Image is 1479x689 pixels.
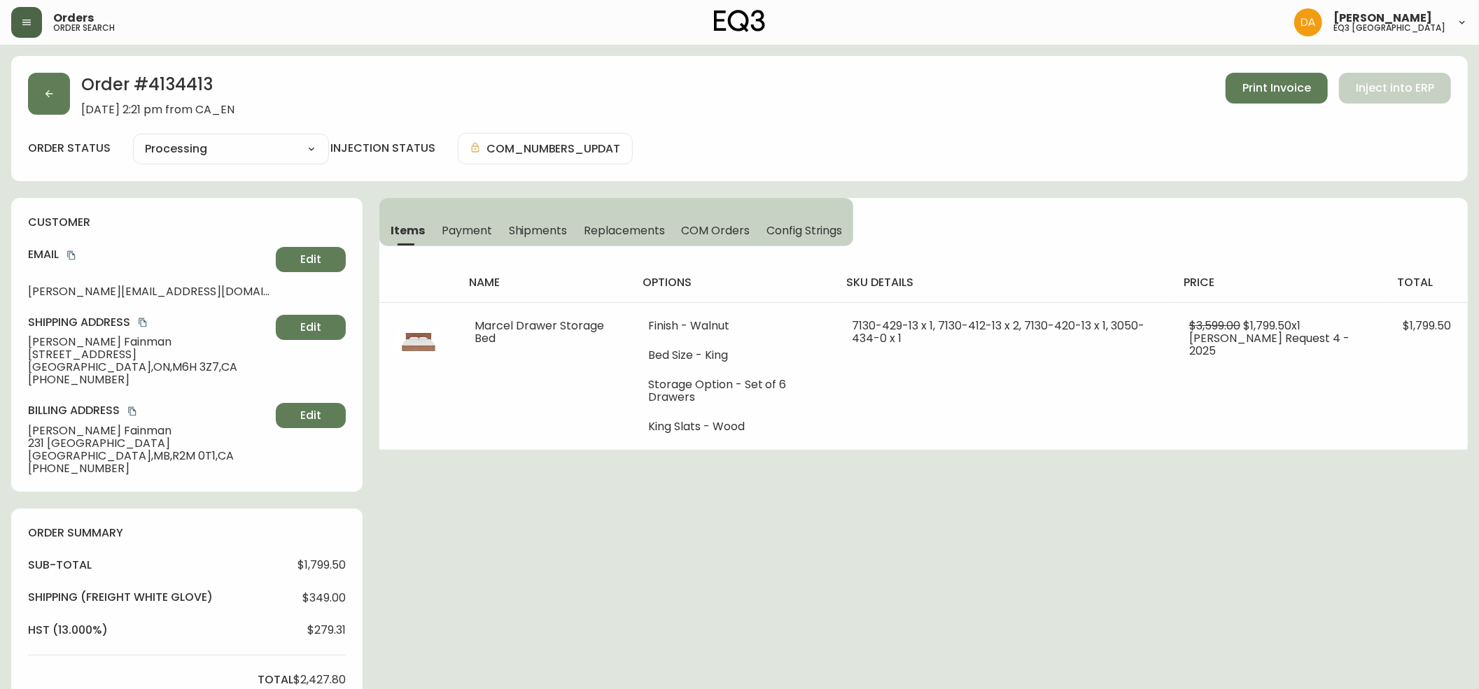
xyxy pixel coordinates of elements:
span: Payment [442,223,492,238]
li: Finish - Walnut [648,320,819,332]
label: order status [28,141,111,156]
h2: Order # 4134413 [81,73,234,104]
span: COM Orders [682,223,750,238]
h4: Email [28,247,270,262]
img: dd1a7e8db21a0ac8adbf82b84ca05374 [1294,8,1322,36]
h4: total [1397,275,1457,290]
span: [PERSON_NAME] Fainman [28,425,270,437]
li: Storage Option - Set of 6 Drawers [648,378,819,404]
span: $279.31 [307,624,346,637]
h5: order search [53,24,115,32]
span: [PERSON_NAME] Request 4 - 2025 [1189,330,1350,359]
span: [PHONE_NUMBER] [28,462,270,475]
span: [PERSON_NAME] [1333,13,1432,24]
span: Edit [300,408,321,423]
span: Marcel Drawer Storage Bed [475,318,604,346]
h4: price [1184,275,1375,290]
span: [GEOGRAPHIC_DATA] , MB , R2M 0T1 , CA [28,450,270,462]
span: $3,599.00 [1189,318,1240,334]
button: Edit [276,247,346,272]
span: 7130-429-13 x 1, 7130-412-13 x 2, 7130-420-13 x 1, 3050-434-0 x 1 [852,318,1144,346]
h4: order summary [28,525,346,541]
span: Edit [300,320,321,335]
span: [PERSON_NAME] Fainman [28,336,270,348]
span: Shipments [509,223,568,238]
li: Bed Size - King [648,349,819,362]
h4: Shipping Address [28,315,270,330]
h4: injection status [330,141,435,156]
span: Replacements [584,223,664,238]
h4: Billing Address [28,403,270,418]
img: logo [714,10,766,32]
span: $1,799.50 [1403,318,1451,334]
h4: sub-total [28,557,92,573]
span: Config Strings [766,223,842,238]
span: 231 [GEOGRAPHIC_DATA] [28,437,270,450]
h5: eq3 [GEOGRAPHIC_DATA] [1333,24,1445,32]
span: Print Invoice [1242,80,1311,96]
span: [DATE] 2:21 pm from CA_EN [81,104,234,116]
h4: total [258,672,293,688]
span: [PERSON_NAME][EMAIL_ADDRESS][DOMAIN_NAME] [28,285,270,298]
img: 7130-429-13-400-1-cljgoqjex01t40170p9g7rweq.jpg [396,320,441,364]
button: Edit [276,315,346,340]
h4: sku details [846,275,1161,290]
span: [GEOGRAPHIC_DATA] , ON , M6H 3Z7 , CA [28,361,270,374]
span: $349.00 [302,592,346,604]
span: $1,799.50 [297,559,346,571]
span: Items [391,223,425,238]
span: Edit [300,252,321,267]
h4: options [643,275,825,290]
button: copy [64,248,78,262]
h4: name [469,275,619,290]
span: $1,799.50 x 1 [1243,318,1301,334]
h4: customer [28,215,346,230]
span: [STREET_ADDRESS] [28,348,270,361]
button: copy [125,404,139,418]
button: copy [136,315,150,329]
h4: Shipping ( Freight White Glove ) [28,590,213,605]
li: King Slats - Wood [648,420,819,433]
button: Print Invoice [1226,73,1328,104]
h4: hst (13.000%) [28,623,108,638]
span: [PHONE_NUMBER] [28,374,270,386]
span: $2,427.80 [293,674,346,686]
span: Orders [53,13,94,24]
button: Edit [276,403,346,428]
